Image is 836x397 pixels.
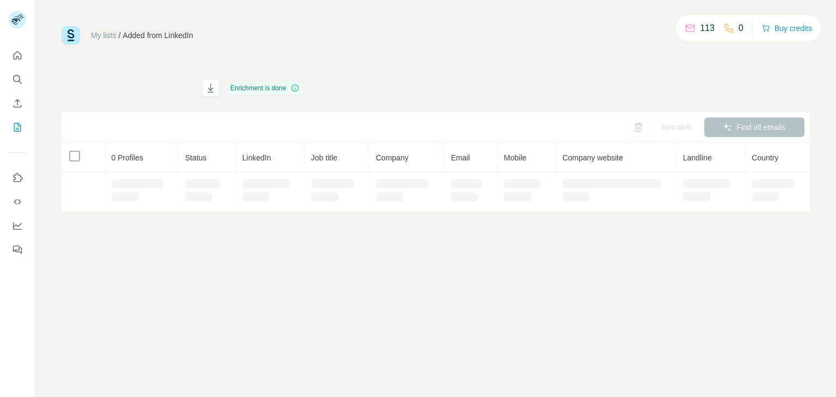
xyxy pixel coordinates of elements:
[761,21,812,36] button: Buy credits
[9,117,26,137] button: My lists
[700,22,715,35] p: 113
[185,153,207,162] span: Status
[242,153,271,162] span: LinkedIn
[9,168,26,188] button: Use Surfe on LinkedIn
[451,153,470,162] span: Email
[739,22,743,35] p: 0
[9,46,26,65] button: Quick start
[91,31,116,40] a: My lists
[752,153,778,162] span: Country
[562,153,623,162] span: Company website
[9,240,26,259] button: Feedback
[504,153,526,162] span: Mobile
[62,26,80,45] img: Surfe Logo
[112,153,143,162] span: 0 Profiles
[9,192,26,212] button: Use Surfe API
[311,153,337,162] span: Job title
[62,79,192,97] h1: Added from LinkedIn
[9,216,26,235] button: Dashboard
[9,94,26,113] button: Enrich CSV
[683,153,712,162] span: Landline
[123,30,193,41] div: Added from LinkedIn
[9,70,26,89] button: Search
[376,153,409,162] span: Company
[119,30,121,41] li: /
[227,82,303,95] div: Enrichment is done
